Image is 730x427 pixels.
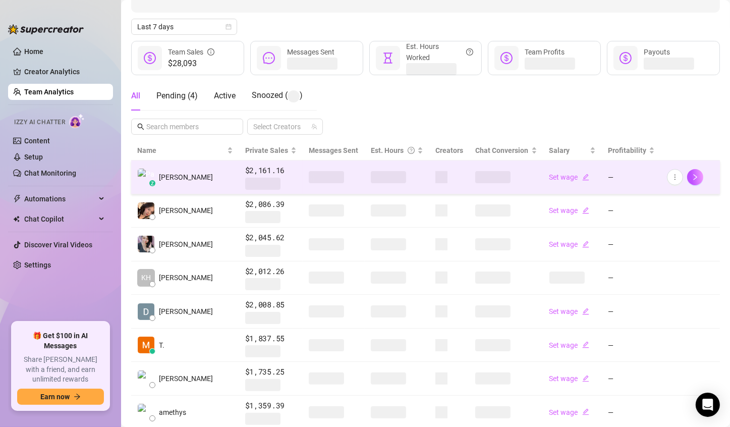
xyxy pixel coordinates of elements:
[696,393,720,417] div: Open Intercom Messenger
[549,173,589,181] a: Set wageedit
[245,400,297,412] span: $1,359.39
[24,169,76,177] a: Chat Monitoring
[602,261,661,295] td: —
[24,211,96,227] span: Chat Copilot
[138,337,154,353] img: Trixia Sy
[466,41,473,63] span: question-circle
[24,191,96,207] span: Automations
[287,48,334,56] span: Messages Sent
[24,137,50,145] a: Content
[137,19,231,34] span: Last 7 days
[137,123,144,130] span: search
[245,366,297,378] span: $1,735.25
[382,52,394,64] span: hourglass
[159,407,186,418] span: amethys
[608,146,646,154] span: Profitability
[24,64,105,80] a: Creator Analytics
[582,341,589,348] span: edit
[74,393,81,400] span: arrow-right
[245,265,297,278] span: $2,012.26
[159,306,213,317] span: [PERSON_NAME]
[138,303,154,320] img: Dale Jacolba
[602,295,661,329] td: —
[582,174,589,181] span: edit
[582,207,589,214] span: edit
[252,90,303,100] span: Snoozed ( )
[17,389,104,405] button: Earn nowarrow-right
[245,299,297,311] span: $2,008.85
[13,195,21,203] span: thunderbolt
[138,404,154,420] img: amethys
[207,46,214,58] span: info-circle
[14,118,65,127] span: Izzy AI Chatter
[620,52,632,64] span: dollar-circle
[429,141,470,161] th: Creators
[475,146,528,154] span: Chat Conversion
[245,232,297,244] span: $2,045.62
[156,90,198,102] div: Pending ( 4 )
[144,52,156,64] span: dollar-circle
[311,124,317,130] span: team
[137,145,225,156] span: Name
[582,408,589,415] span: edit
[24,261,51,269] a: Settings
[159,373,213,384] span: [PERSON_NAME]
[602,362,661,396] td: —
[159,239,213,250] span: [PERSON_NAME]
[408,145,415,156] span: question-circle
[131,90,140,102] div: All
[159,340,164,351] span: T.
[168,46,214,58] div: Team Sales
[549,240,589,248] a: Set wageedit
[69,114,85,128] img: AI Chatter
[138,236,154,252] img: Shahani Villare…
[226,24,232,30] span: calendar
[149,180,155,186] div: z
[159,272,213,283] span: [PERSON_NAME]
[602,329,661,362] td: —
[549,206,589,215] a: Set wageedit
[141,272,151,283] span: KH
[500,52,513,64] span: dollar-circle
[644,48,670,56] span: Payouts
[602,228,661,261] td: —
[582,308,589,315] span: edit
[406,41,474,63] div: Est. Hours Worked
[582,241,589,248] span: edit
[13,216,20,223] img: Chat Copilot
[549,146,570,154] span: Salary
[582,375,589,382] span: edit
[24,241,92,249] a: Discover Viral Videos
[146,121,229,132] input: Search members
[168,58,214,70] span: $28,093
[159,205,213,216] span: [PERSON_NAME]
[549,408,589,416] a: Set wageedit
[40,393,70,401] span: Earn now
[159,172,213,183] span: [PERSON_NAME]
[214,91,236,100] span: Active
[138,169,154,185] img: Paul James Sori…
[8,24,84,34] img: logo-BBDzfeDw.svg
[309,146,358,154] span: Messages Sent
[245,198,297,210] span: $2,086.39
[17,331,104,351] span: 🎁 Get $100 in AI Messages
[692,174,699,181] span: right
[24,88,74,96] a: Team Analytics
[371,145,415,156] div: Est. Hours
[245,146,288,154] span: Private Sales
[671,174,679,181] span: more
[602,161,661,194] td: —
[17,355,104,385] span: Share [PERSON_NAME] with a friend, and earn unlimited rewards
[602,194,661,228] td: —
[138,370,154,387] img: Chris
[263,52,275,64] span: message
[549,375,589,383] a: Set wageedit
[138,202,154,219] img: Joyce Valerio
[131,141,239,161] th: Name
[549,307,589,315] a: Set wageedit
[245,333,297,345] span: $1,837.55
[525,48,565,56] span: Team Profits
[24,153,43,161] a: Setup
[549,341,589,349] a: Set wageedit
[24,47,43,56] a: Home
